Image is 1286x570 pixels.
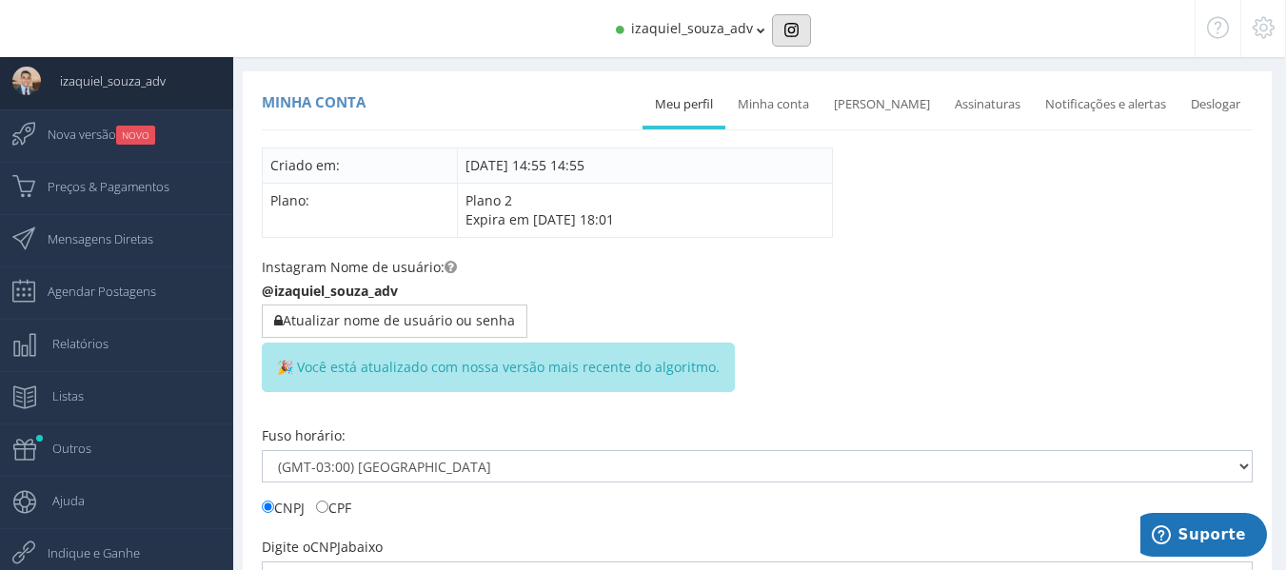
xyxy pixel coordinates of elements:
[12,67,41,95] img: User Image
[29,163,169,210] span: Preços & Pagamentos
[262,501,274,513] input: CNPJ
[262,538,383,557] label: Digite o abaixo
[33,320,109,367] span: Relatórios
[643,84,725,126] a: Meu perfil
[942,84,1033,126] a: Assinaturas
[465,191,614,228] span: Plano 2
[631,19,753,37] span: izaquiel_souza_adv
[262,92,366,111] span: Minha conta
[1178,84,1253,126] a: Deslogar
[41,57,166,105] span: izaquiel_souza_adv
[262,497,305,518] label: CNPJ
[262,258,457,277] label: Instagram Nome de usuário:
[1033,84,1178,126] a: Notificações e alertas
[310,538,341,556] span: CNPJ
[29,110,155,158] span: Nova versão
[465,210,614,228] span: Expira em [DATE] 18:01
[262,282,398,300] b: @izaquiel_souza_adv
[821,84,942,126] a: [PERSON_NAME]
[33,424,91,472] span: Outros
[725,84,821,126] a: Minha conta
[1140,513,1267,560] iframe: Abre um widget para que você possa encontrar mais informações
[316,497,351,518] label: CPF
[29,215,153,263] span: Mensagens Diretas
[33,477,85,524] span: Ajuda
[263,147,458,183] td: Criado em:
[33,372,84,420] span: Listas
[784,23,799,37] img: Instagram_simple_icon.svg
[316,501,328,513] input: CPF
[262,426,346,445] label: Fuso horário:
[262,343,735,392] span: 🎉 Você está atualizado com nossa versão mais recente do algoritmo.
[772,14,811,47] div: Basic example
[263,183,458,237] td: Plano:
[457,147,832,183] td: [DATE] 14:55 14:55
[262,305,527,337] button: Atualizar nome de usuário ou senha
[29,267,156,315] span: Agendar Postagens
[116,126,155,145] small: NOVO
